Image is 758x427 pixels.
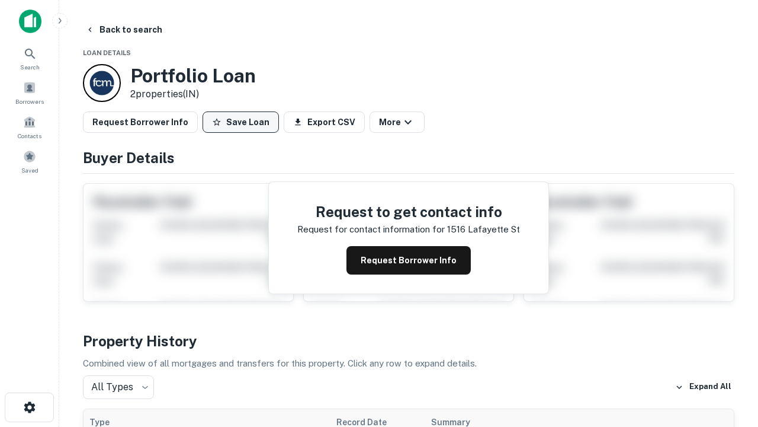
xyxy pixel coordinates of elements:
button: Back to search [81,19,167,40]
a: Saved [4,145,56,177]
button: Export CSV [284,111,365,133]
p: Request for contact information for [297,222,445,237]
iframe: Chat Widget [699,294,758,351]
button: Request Borrower Info [83,111,198,133]
a: Search [4,42,56,74]
h4: Request to get contact info [297,201,520,222]
button: Expand All [672,378,734,396]
button: Save Loan [203,111,279,133]
img: capitalize-icon.png [19,9,41,33]
span: Saved [21,165,38,175]
h3: Portfolio Loan [130,65,256,87]
a: Contacts [4,111,56,143]
span: Search [20,62,40,72]
a: Borrowers [4,77,56,109]
div: All Types [83,375,154,399]
button: Request Borrower Info [346,246,471,275]
button: More [370,111,425,133]
h4: Buyer Details [83,147,734,168]
p: Combined view of all mortgages and transfers for this property. Click any row to expand details. [83,356,734,371]
span: Borrowers [15,97,44,106]
span: Loan Details [83,49,131,56]
h4: Property History [83,330,734,352]
p: 2 properties (IN) [130,87,256,101]
span: Contacts [18,131,41,141]
p: 1516 lafayette st [447,222,520,237]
